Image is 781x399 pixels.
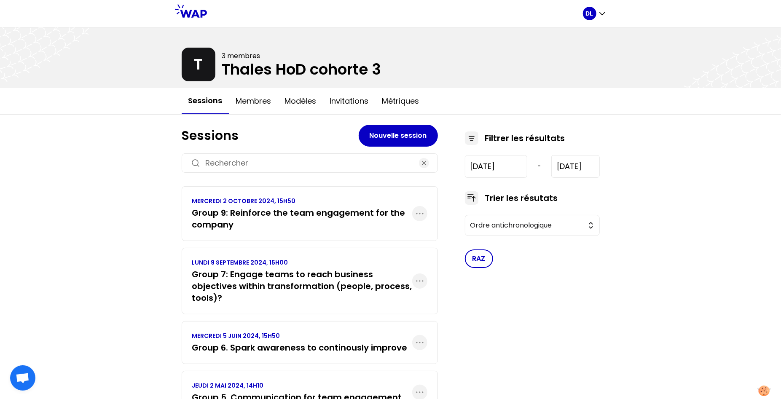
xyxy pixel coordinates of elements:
p: MERCREDI 5 JUIN 2024, 15H50 [192,332,408,340]
h3: Filtrer les résultats [485,132,565,144]
h1: Sessions [182,128,359,143]
p: LUNDI 9 SEPTEMBRE 2024, 15H00 [192,258,412,267]
h3: Group 7: Engage teams to reach business objectives within transformation (people, process, tools)? [192,268,412,304]
p: JEUDI 2 MAI 2024, 14H10 [192,381,402,390]
input: YYYY-M-D [465,155,528,178]
p: DL [586,9,593,18]
button: Invitations [323,88,376,114]
span: - [537,161,541,171]
span: Ordre antichronologique [470,220,582,230]
button: Ordre antichronologique [465,215,600,236]
button: Modèles [278,88,323,114]
h3: Group 9: Reinforce the team engagement for the company [192,207,412,230]
a: LUNDI 9 SEPTEMBRE 2024, 15H00Group 7: Engage teams to reach business objectives within transforma... [192,258,412,304]
div: Ouvrir le chat [10,365,35,391]
h3: Trier les résutats [485,192,558,204]
p: MERCREDI 2 OCTOBRE 2024, 15H50 [192,197,412,205]
button: Membres [229,88,278,114]
a: MERCREDI 2 OCTOBRE 2024, 15H50Group 9: Reinforce the team engagement for the company [192,197,412,230]
h3: Group 6. Spark awareness to continously improve [192,342,408,353]
button: DL [583,7,607,20]
button: Métriques [376,88,426,114]
button: Sessions [182,88,229,114]
input: Rechercher [206,157,414,169]
input: YYYY-M-D [551,155,599,178]
button: RAZ [465,249,493,268]
button: Nouvelle session [359,125,438,147]
a: MERCREDI 5 JUIN 2024, 15H50Group 6. Spark awareness to continously improve [192,332,408,353]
